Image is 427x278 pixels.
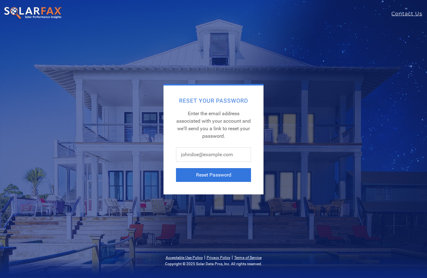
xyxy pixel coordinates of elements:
[176,111,251,139] span: Enter the email address associated with your account and we'll send you a link to reset your pass...
[176,168,251,182] button: Reset Password
[232,254,233,260] span: |
[176,98,251,104] h2: Reset Your Password
[207,255,230,260] a: Privacy Policy
[176,147,251,162] input: johndoe@example.com
[204,254,205,260] span: |
[166,255,203,260] a: Acceptable Use Policy
[234,255,262,260] a: Terms of Service
[4,7,63,20] img: SolarFax
[391,10,427,18] a: Contact Us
